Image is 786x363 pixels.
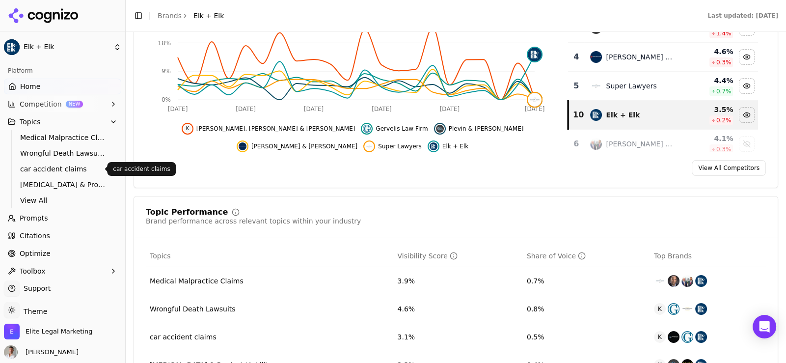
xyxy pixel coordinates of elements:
tr: 10elk + elkElk + Elk3.5%0.2%Hide elk + elk data [568,101,758,130]
button: Toolbox [4,263,121,279]
img: elk + elk [695,303,707,315]
button: CompetitionNEW [4,96,121,112]
button: Hide super lawyers data [739,78,755,94]
span: Home [20,82,40,91]
span: 0.7 % [716,87,732,95]
a: [MEDICAL_DATA] & Product Liability [16,178,109,192]
span: Elk + Elk [193,11,224,21]
div: 3.5 % [685,105,733,114]
p: car accident claims [113,165,170,173]
th: Topics [146,245,394,267]
a: Wrongful Death Lawsuits [150,304,236,314]
div: Platform [4,63,121,79]
button: Open user button [4,345,79,359]
div: 0.8% [527,304,646,314]
span: Support [20,283,51,293]
div: 5 [572,80,580,92]
span: K [184,125,191,133]
div: 4.1 % [685,134,733,143]
div: [PERSON_NAME] & [PERSON_NAME] [606,52,677,62]
div: [PERSON_NAME] & [PERSON_NAME] [606,139,677,149]
a: car accident claims [150,332,217,342]
span: [PERSON_NAME] [22,348,79,357]
tr: 5super lawyersSuper Lawyers4.4%0.7%Hide super lawyers data [568,72,758,101]
img: elk + elk [528,48,542,61]
img: super lawyers [528,93,542,107]
a: Prompts [4,210,121,226]
span: Elk + Elk [24,43,109,52]
a: Home [4,79,121,94]
div: Brand performance across relevant topics within your industry [146,216,361,226]
div: Elk + Elk [606,110,640,120]
span: Theme [20,307,47,315]
div: 0.5% [527,332,646,342]
span: car accident claims [20,164,106,174]
th: Top Brands [650,245,766,267]
div: Super Lawyers [606,81,656,91]
span: [MEDICAL_DATA] & Product Liability [20,180,106,190]
img: the eisen law firm [668,275,679,287]
span: Citations [20,231,50,241]
span: 0.3 % [716,145,732,153]
a: Medical Malpractice Claims [150,276,244,286]
tspan: [DATE] [525,106,545,112]
span: Optimize [20,249,51,258]
tspan: 0% [162,96,171,103]
a: car accident claims [16,162,109,176]
a: Optimize [4,246,121,261]
tspan: 9% [162,68,171,75]
a: Wrongful Death Lawsuits [16,146,109,160]
img: tittle & perlmuter [590,138,602,150]
span: Gervelis Law Firm [376,125,428,133]
img: Elk + Elk [4,39,20,55]
span: Plevin & [PERSON_NAME] [449,125,524,133]
img: gervelis law firm [363,125,371,133]
span: Super Lawyers [378,142,422,150]
tr: 4slater & zurz[PERSON_NAME] & [PERSON_NAME]4.6%0.3%Hide slater & zurz data [568,43,758,72]
button: Hide elk + elk data [739,107,755,123]
span: NEW [66,101,83,108]
a: View All Competitors [692,160,766,176]
tspan: [DATE] [304,106,324,112]
button: Topics [4,114,121,130]
span: 1.4 % [716,29,732,37]
span: K [654,303,666,315]
img: elk + elk [695,275,707,287]
div: 4.6% [398,304,519,314]
span: Toolbox [20,266,46,276]
div: Visibility Score [398,251,458,261]
img: tittle & perlmuter [681,275,693,287]
div: 4.4 % [685,76,733,85]
img: super lawyers [654,275,666,287]
span: Elk + Elk [442,142,468,150]
span: Topics [150,251,171,261]
img: gervelis law firm [668,303,679,315]
img: super lawyers [365,142,373,150]
button: Open organization switcher [4,324,92,339]
button: Show tittle & perlmuter data [739,136,755,152]
a: Medical Malpractice Claims [16,131,109,144]
button: Hide slater & zurz data [237,140,357,152]
nav: breadcrumb [158,11,224,21]
img: plevin & gallucci [436,125,444,133]
a: View All [16,194,109,207]
img: elk + elk [590,109,602,121]
button: Hide kisling, nestico & redick data [182,123,355,135]
img: colombo law [668,331,679,343]
a: Brands [158,12,182,20]
tspan: [DATE] [168,106,188,112]
img: Elite Legal Marketing [4,324,20,339]
span: Wrongful Death Lawsuits [20,148,106,158]
div: 4 [572,51,580,63]
div: Topic Performance [146,208,228,216]
img: cooper elliott [681,303,693,315]
button: Hide gervelis law firm data [361,123,428,135]
img: super lawyers [590,80,602,92]
button: Hide super lawyers data [363,140,422,152]
div: Share of Voice [527,251,586,261]
th: shareOfVoice [523,245,650,267]
span: Elite Legal Marketing [26,327,92,336]
span: [PERSON_NAME], [PERSON_NAME] & [PERSON_NAME] [196,125,355,133]
span: View All [20,195,106,205]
